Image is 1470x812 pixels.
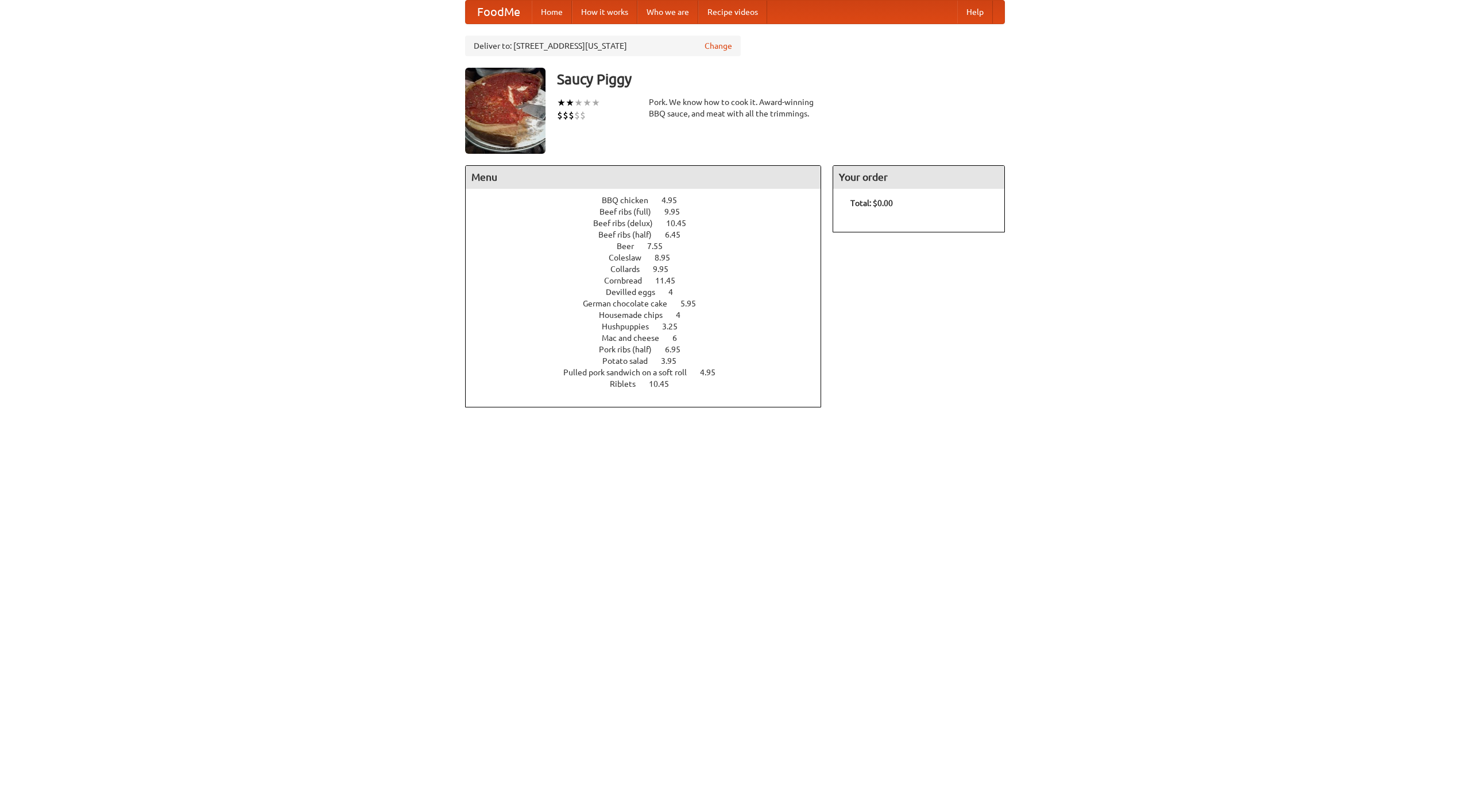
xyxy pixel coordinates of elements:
span: Beef ribs (delux) [593,219,664,228]
span: Beef ribs (full) [599,207,663,216]
span: 4 [668,287,684,297]
span: 5.95 [680,299,707,308]
a: Help [957,1,993,24]
a: Beer 7.55 [617,242,684,251]
span: 4 [676,310,692,320]
span: 11.45 [655,276,687,285]
span: Hushpuppies [602,322,660,331]
span: Beef ribs (half) [598,230,663,239]
span: Devilled eggs [606,287,667,297]
a: Beef ribs (half) 6.45 [598,230,702,239]
a: Hushpuppies 3.25 [602,322,699,331]
a: Potato salad 3.95 [602,356,698,366]
span: Riblets [610,379,647,388]
a: Riblets 10.45 [610,379,690,388]
li: $ [574,109,580,122]
span: German chocolate cake [583,299,679,308]
span: 9.95 [653,265,680,274]
b: Total: $0.00 [850,199,893,208]
span: Collards [610,265,651,274]
h3: Saucy Piggy [557,68,1005,91]
li: $ [580,109,586,122]
li: ★ [574,96,583,109]
span: 4.95 [661,196,688,205]
a: FoodMe [466,1,532,24]
span: Cornbread [604,276,653,285]
h4: Menu [466,166,821,189]
a: Pork ribs (half) 6.95 [599,345,702,354]
a: How it works [572,1,637,24]
a: Home [532,1,572,24]
span: 10.45 [649,379,680,388]
span: Potato salad [602,356,659,366]
span: Pork ribs (half) [599,345,663,354]
a: Cornbread 11.45 [604,276,697,285]
span: BBQ chicken [602,196,660,205]
span: Pulled pork sandwich on a soft roll [563,368,698,377]
li: ★ [591,96,600,109]
a: Pulled pork sandwich on a soft roll 4.95 [563,368,737,377]
img: angular.jpg [465,68,546,154]
div: Deliver to: [STREET_ADDRESS][US_STATE] [465,36,741,56]
span: 6 [672,333,688,343]
span: 3.25 [662,322,689,331]
span: 7.55 [647,242,674,251]
li: ★ [557,96,566,109]
a: BBQ chicken 4.95 [602,196,698,205]
span: 6.45 [665,230,692,239]
span: Coleslaw [609,253,653,262]
a: German chocolate cake 5.95 [583,299,717,308]
li: $ [557,109,563,122]
li: $ [568,109,574,122]
a: Beef ribs (delux) 10.45 [593,219,707,228]
li: $ [563,109,568,122]
li: ★ [583,96,591,109]
a: Mac and cheese 6 [602,333,698,343]
a: Collards 9.95 [610,265,690,274]
span: Mac and cheese [602,333,671,343]
a: Housemade chips 4 [599,310,702,320]
span: 4.95 [700,368,727,377]
a: Devilled eggs 4 [606,287,694,297]
span: Beer [617,242,645,251]
a: Recipe videos [698,1,767,24]
a: Who we are [637,1,698,24]
a: Beef ribs (full) 9.95 [599,207,701,216]
span: 3.95 [661,356,688,366]
span: Housemade chips [599,310,674,320]
span: 10.45 [666,219,698,228]
span: 9.95 [664,207,691,216]
div: Pork. We know how to cook it. Award-winning BBQ sauce, and meat with all the trimmings. [649,96,821,119]
a: Change [705,40,732,52]
span: 6.95 [665,345,692,354]
a: Coleslaw 8.95 [609,253,691,262]
h4: Your order [833,166,1004,189]
span: 8.95 [655,253,682,262]
li: ★ [566,96,574,109]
